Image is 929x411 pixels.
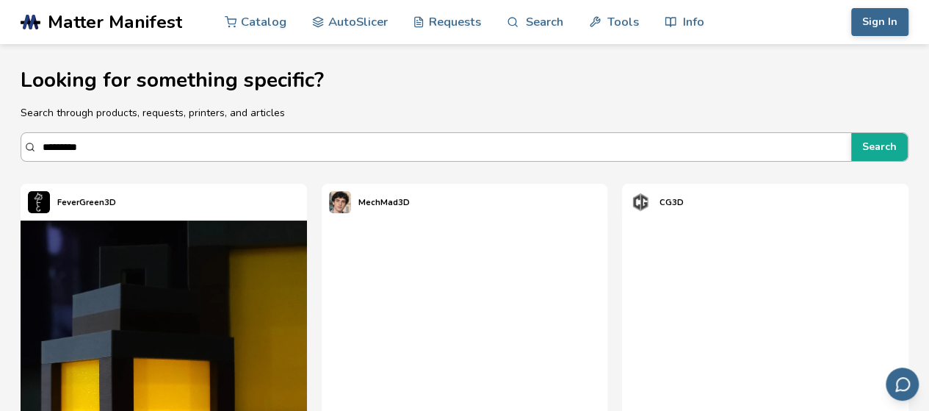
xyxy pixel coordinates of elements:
[622,184,690,221] a: CG3D's profileCG3D
[21,184,123,221] a: FeverGreen3D's profileFeverGreen3D
[21,69,908,92] h1: Looking for something specific?
[851,8,908,36] button: Sign In
[28,191,50,213] img: FeverGreen3D's profile
[48,12,182,32] span: Matter Manifest
[886,368,919,401] button: Send feedback via email
[358,195,410,210] p: MechMad3D
[57,195,116,210] p: FeverGreen3D
[43,134,844,160] input: Search
[659,195,683,210] p: CG3D
[21,105,908,121] p: Search through products, requests, printers, and articles
[851,133,908,161] button: Search
[322,184,417,221] a: MechMad3D's profileMechMad3D
[629,191,651,213] img: CG3D's profile
[329,191,351,213] img: MechMad3D's profile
